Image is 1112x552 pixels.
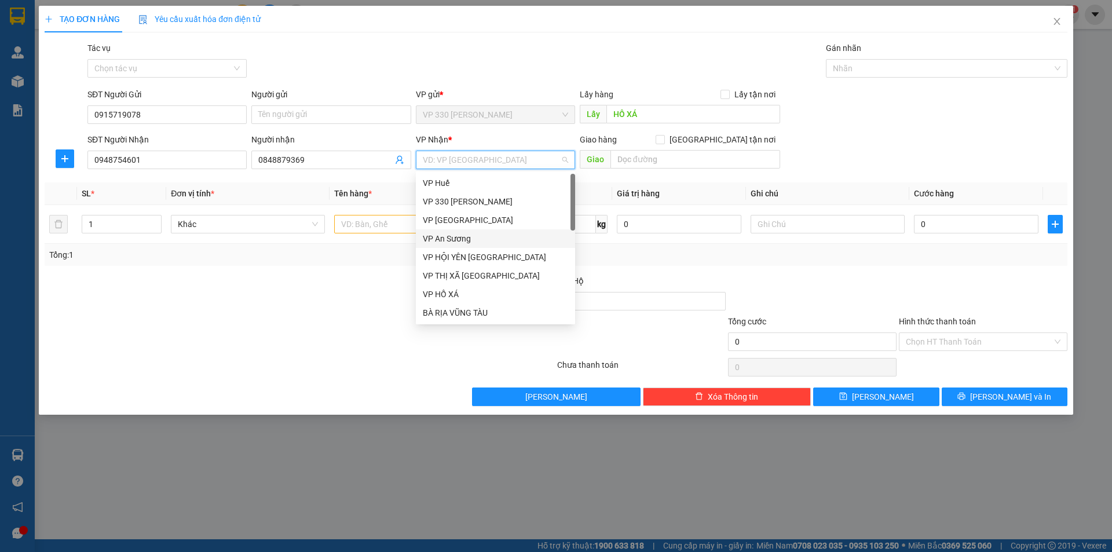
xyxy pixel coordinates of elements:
div: VP [GEOGRAPHIC_DATA] [423,214,568,226]
div: VP 330 [PERSON_NAME] [423,195,568,208]
button: delete [49,215,68,233]
span: plus [45,15,53,23]
button: save[PERSON_NAME] [813,388,939,406]
div: VP An Sương [416,229,575,248]
div: VP An Sương [423,232,568,245]
span: delete [695,392,703,401]
th: Ghi chú [746,182,909,205]
span: Lấy hàng [580,90,613,99]
div: BÀ RỊA VŨNG TÀU [423,306,568,319]
span: plus [1048,220,1062,229]
div: VP THỊ XÃ QUẢNG TRỊ [416,266,575,285]
input: Dọc đường [610,150,780,169]
div: VP HỘI YÊN [GEOGRAPHIC_DATA] [423,251,568,264]
button: plus [56,149,74,168]
span: SL [82,189,91,198]
span: user-add [395,155,404,164]
span: Giao [580,150,610,169]
button: printer[PERSON_NAME] và In [942,388,1067,406]
span: [PERSON_NAME] và In [970,390,1051,403]
span: plus [56,154,74,163]
span: Yêu cầu xuất hóa đơn điện tử [138,14,261,24]
span: close [1052,17,1062,26]
span: VP 330 Lê Duẫn [423,106,568,123]
button: deleteXóa Thông tin [643,388,811,406]
span: Đơn vị tính [171,189,214,198]
div: VP THỊ XÃ [GEOGRAPHIC_DATA] [423,269,568,282]
span: Tên hàng [334,189,372,198]
div: VP Huế [416,174,575,192]
span: Thu Hộ [557,276,584,286]
div: Tổng: 1 [49,248,429,261]
span: [PERSON_NAME] [525,390,587,403]
div: VP gửi [416,88,575,101]
span: Xóa Thông tin [708,390,758,403]
div: Người nhận [251,133,411,146]
div: VP HỒ XÁ [416,285,575,304]
input: VD: Bàn, Ghế [334,215,488,233]
div: SĐT Người Gửi [87,88,247,101]
button: plus [1048,215,1063,233]
span: Giao hàng [580,135,617,144]
span: [PERSON_NAME] [852,390,914,403]
label: Hình thức thanh toán [899,317,976,326]
div: VP HỒ XÁ [423,288,568,301]
span: printer [957,392,965,401]
span: VP Nhận [416,135,448,144]
div: Người gửi [251,88,411,101]
div: VP 330 Lê Duẫn [416,192,575,211]
div: Chưa thanh toán [556,359,727,379]
button: Close [1041,6,1073,38]
span: Tổng cước [728,317,766,326]
div: BÀ RỊA VŨNG TÀU [416,304,575,322]
span: Khác [178,215,318,233]
span: TẠO ĐƠN HÀNG [45,14,120,24]
label: Tác vụ [87,43,111,53]
label: Gán nhãn [826,43,861,53]
span: Lấy tận nơi [730,88,780,101]
span: [GEOGRAPHIC_DATA] tận nơi [665,133,780,146]
div: VP HỘI YÊN HẢI LĂNG [416,248,575,266]
div: SĐT Người Nhận [87,133,247,146]
span: kg [596,215,608,233]
span: Lấy [580,105,606,123]
button: [PERSON_NAME] [472,388,641,406]
input: Dọc đường [606,105,780,123]
input: 0 [617,215,741,233]
input: Ghi Chú [751,215,905,233]
img: icon [138,15,148,24]
div: VP Huế [423,177,568,189]
span: Giá trị hàng [617,189,660,198]
div: VP Đà Lạt [416,211,575,229]
span: save [839,392,847,401]
span: Cước hàng [914,189,954,198]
